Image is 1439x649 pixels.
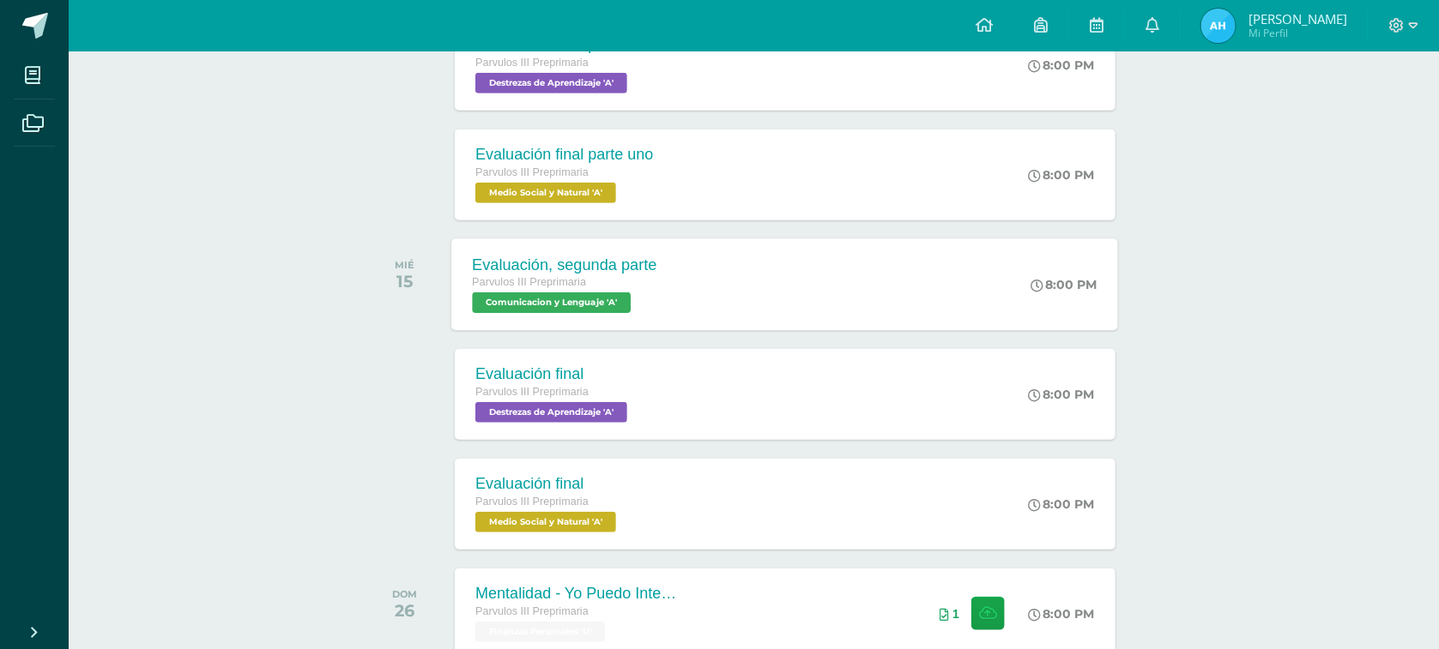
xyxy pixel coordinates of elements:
[952,607,959,621] span: 1
[473,292,632,313] span: Comunicacion y Lenguaje 'A'
[475,402,627,423] span: Destrezas de Aprendizaje 'A'
[473,255,657,273] div: Evaluación, segunda parte
[473,276,587,288] span: Parvulos III Preprimaria
[1029,167,1095,183] div: 8:00 PM
[475,183,616,203] span: Medio Social y Natural 'A'
[475,496,589,508] span: Parvulos III Preprimaria
[1029,387,1095,402] div: 8:00 PM
[1201,9,1236,43] img: d3497fc531332c796e1b20a955f21e9e.png
[475,365,632,383] div: Evaluación final
[1031,277,1098,292] div: 8:00 PM
[475,73,627,93] span: Destrezas de Aprendizaje 'A'
[475,57,589,69] span: Parvulos III Preprimaria
[475,512,616,532] span: Medio Social y Natural 'A'
[392,600,417,621] div: 26
[475,166,589,178] span: Parvulos III Preprimaria
[1029,606,1095,622] div: 8:00 PM
[475,605,589,617] span: Parvulos III Preprimaria
[475,585,681,603] div: Mentalidad - Yo Puedo Intentarlo
[475,386,589,398] span: Parvulos III Preprimaria
[1249,26,1347,40] span: Mi Perfil
[475,146,653,164] div: Evaluación final parte uno
[475,475,620,493] div: Evaluación final
[1249,10,1347,27] span: [PERSON_NAME]
[392,588,417,600] div: DOM
[395,259,414,271] div: MIÉ
[1029,57,1095,73] div: 8:00 PM
[395,271,414,291] div: 15
[475,622,605,642] span: Finanzas Personales 'U'
[1029,496,1095,512] div: 8:00 PM
[940,607,959,621] div: Archivos entregados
